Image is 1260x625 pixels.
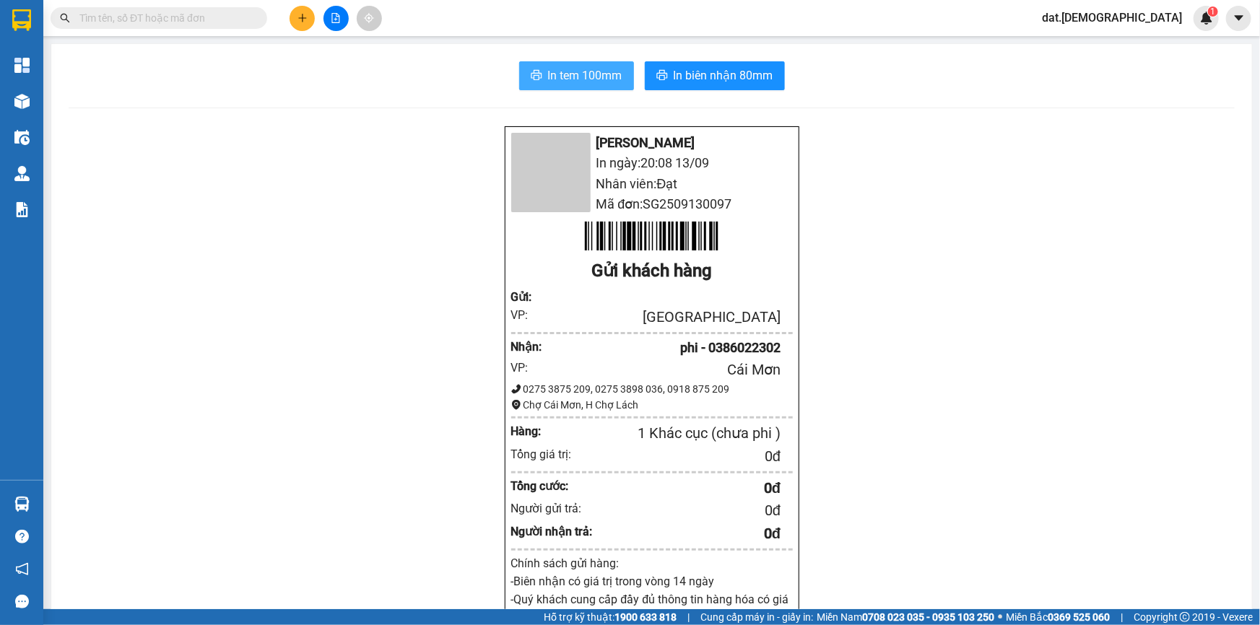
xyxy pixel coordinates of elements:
div: 0 đ [593,499,781,522]
img: warehouse-icon [14,497,30,512]
span: In tem 100mm [548,66,622,84]
button: plus [290,6,315,31]
div: Chính sách gửi hàng: [511,554,793,572]
div: Tổng giá trị: [511,445,594,463]
span: ⚪️ [998,614,1002,620]
span: dat.[DEMOGRAPHIC_DATA] [1030,9,1194,27]
sup: 1 [1208,6,1218,17]
div: 0 đ [593,477,781,499]
span: environment [511,400,521,410]
img: warehouse-icon [14,130,30,145]
div: Nhận : [511,338,547,356]
p: -Biên nhận có giá trị trong vòng 14 ngày [511,572,793,590]
span: caret-down [1233,12,1246,25]
img: warehouse-icon [14,166,30,181]
span: | [1121,609,1123,625]
img: dashboard-icon [14,58,30,73]
li: Mã đơn: SG2509130097 [511,194,793,214]
button: file-add [323,6,349,31]
div: Tổng cước: [511,477,594,495]
button: aim [357,6,382,31]
img: solution-icon [14,202,30,217]
span: Cung cấp máy in - giấy in: [700,609,813,625]
strong: 0708 023 035 - 0935 103 250 [862,611,994,623]
span: printer [531,69,542,83]
div: VP: [511,359,547,377]
strong: 0369 525 060 [1048,611,1110,623]
span: Miền Nam [817,609,994,625]
img: warehouse-icon [14,94,30,109]
button: printerIn biên nhận 80mm [645,61,785,90]
div: 0 đ [593,445,781,468]
button: caret-down [1226,6,1251,31]
div: Người gửi trả: [511,499,594,517]
div: Hàng: [511,422,570,440]
div: Gửi : [511,288,547,306]
div: VP: [511,306,547,324]
div: 0 đ [593,523,781,545]
span: file-add [331,13,341,23]
span: phone [511,384,521,394]
span: Miền Bắc [1006,609,1110,625]
button: printerIn tem 100mm [519,61,634,90]
span: aim [364,13,374,23]
span: In biên nhận 80mm [674,66,773,84]
strong: 1900 633 818 [614,611,677,623]
div: Cái Mơn [546,359,781,381]
img: logo-vxr [12,9,31,31]
div: 1 Khác cục (chưa phi ) [570,422,781,445]
li: In ngày: 20:08 13/09 [511,153,793,173]
span: message [15,595,29,608]
div: Chợ Cái Mơn, H Chợ Lách [511,397,793,413]
span: printer [656,69,668,83]
span: copyright [1180,612,1190,622]
div: Gửi khách hàng [511,258,793,285]
input: Tìm tên, số ĐT hoặc mã đơn [79,10,250,26]
li: Nhân viên: Đạt [511,174,793,194]
span: plus [297,13,308,23]
span: | [687,609,690,625]
span: Hỗ trợ kỹ thuật: [544,609,677,625]
img: icon-new-feature [1200,12,1213,25]
span: 1 [1210,6,1215,17]
li: [PERSON_NAME] [511,133,793,153]
div: Người nhận trả: [511,523,594,541]
span: question-circle [15,530,29,543]
div: [GEOGRAPHIC_DATA] [546,306,781,328]
div: 0275 3875 209, 0275 3898 036, 0918 875 209 [511,381,793,397]
span: search [60,13,70,23]
span: notification [15,562,29,576]
div: phi - 0386022302 [546,338,781,358]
